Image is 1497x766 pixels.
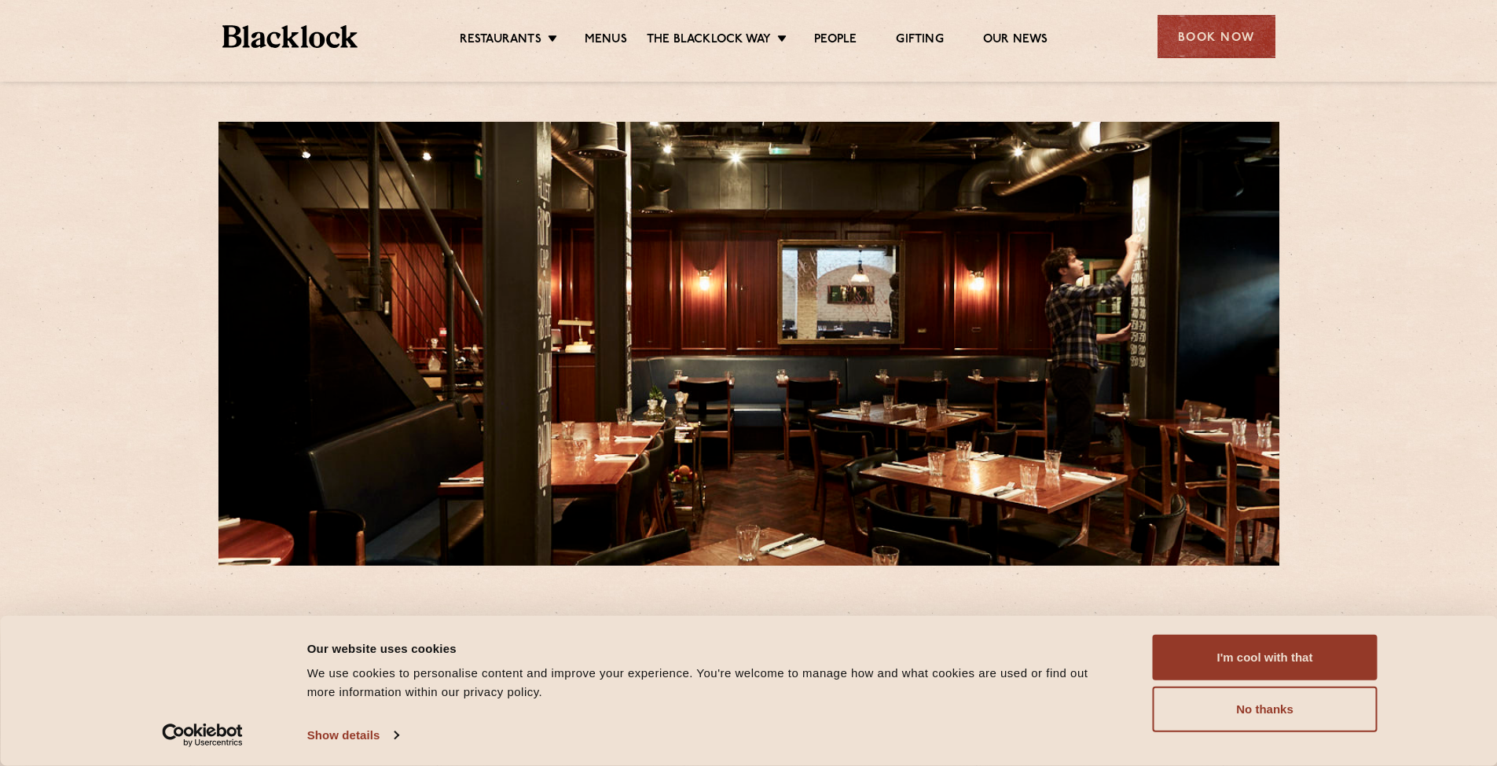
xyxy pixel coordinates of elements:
[307,724,398,747] a: Show details
[585,32,627,49] a: Menus
[307,664,1117,702] div: We use cookies to personalise content and improve your experience. You're welcome to manage how a...
[1158,15,1275,58] div: Book Now
[1153,635,1378,680] button: I'm cool with that
[222,25,358,48] img: BL_Textured_Logo-footer-cropped.svg
[460,32,541,49] a: Restaurants
[647,32,771,49] a: The Blacklock Way
[896,32,943,49] a: Gifting
[1153,687,1378,732] button: No thanks
[983,32,1048,49] a: Our News
[307,639,1117,658] div: Our website uses cookies
[814,32,857,49] a: People
[134,724,271,747] a: Usercentrics Cookiebot - opens in a new window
